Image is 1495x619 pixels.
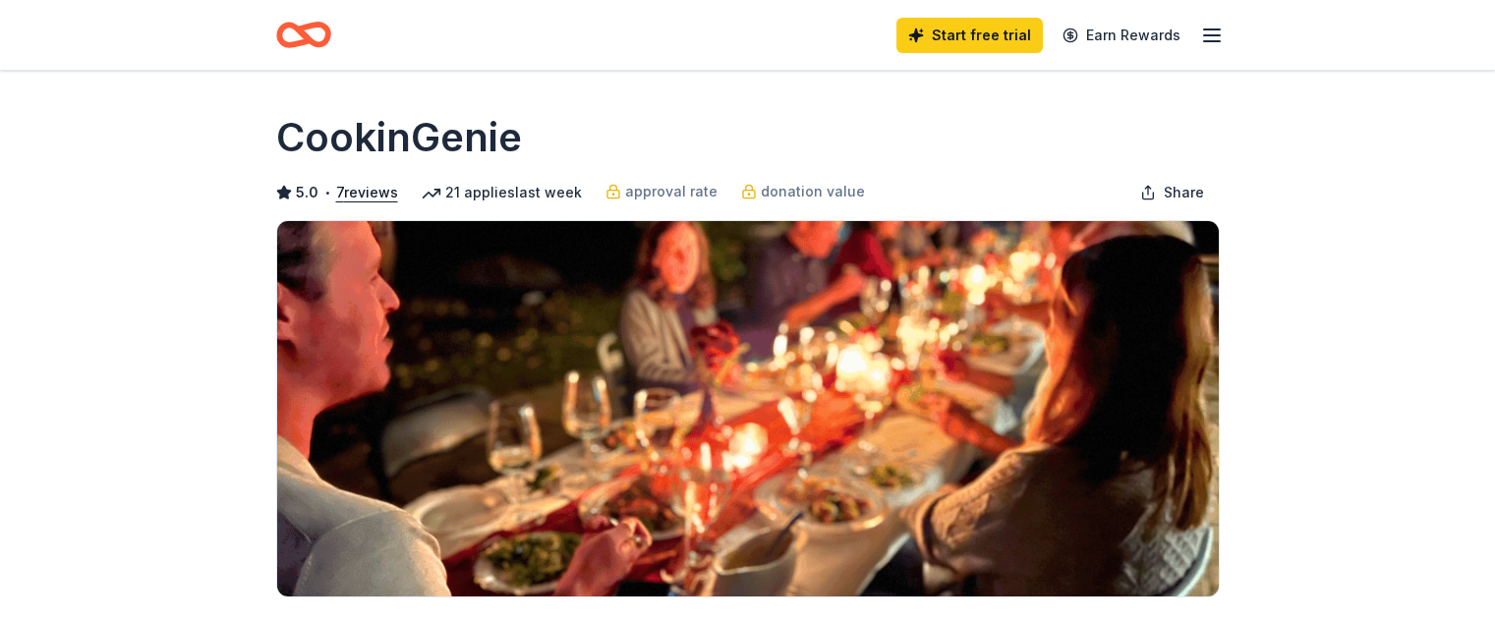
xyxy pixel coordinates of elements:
span: • [323,185,330,200]
h1: CookinGenie [276,110,522,165]
span: approval rate [625,180,718,203]
span: donation value [761,180,865,203]
a: donation value [741,180,865,203]
button: Share [1124,173,1220,212]
div: 21 applies last week [422,181,582,204]
img: Image for CookinGenie [277,221,1219,596]
a: Home [276,12,331,58]
span: 5.0 [296,181,318,204]
a: approval rate [605,180,718,203]
button: 7reviews [336,181,398,204]
a: Earn Rewards [1051,18,1192,53]
span: Share [1164,181,1204,204]
a: Start free trial [896,18,1043,53]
